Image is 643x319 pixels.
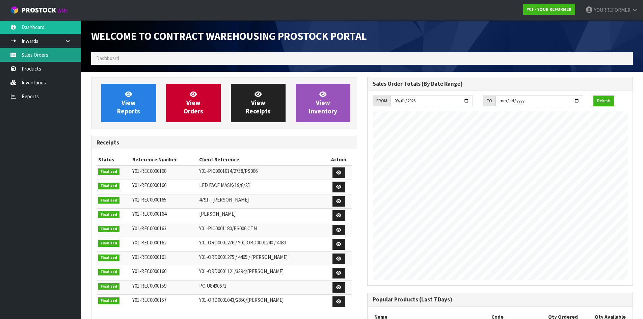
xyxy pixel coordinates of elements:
[131,154,197,165] th: Reference Number
[373,96,391,106] div: FROM
[199,254,288,260] span: Y01-ORD0001275 / 4465 / [PERSON_NAME]
[132,239,166,246] span: Y01-REC0000162
[91,29,367,43] span: Welcome to Contract Warehousing ProStock Portal
[309,90,337,115] span: View Inventory
[96,55,119,61] span: Dashboard
[57,7,68,14] small: WMS
[132,297,166,303] span: Y01-REC0000157
[98,255,119,261] span: Finalised
[199,268,284,274] span: Y01-ORD0001121/3394/[PERSON_NAME]
[98,197,119,204] span: Finalised
[199,225,257,232] span: Y01-PIC0001180/PS006 CTN
[98,168,119,175] span: Finalised
[132,283,166,289] span: Y01-REC0000159
[98,240,119,247] span: Finalised
[199,168,258,174] span: Y01-PIC0001014/2758/PS006
[101,84,156,122] a: ViewReports
[132,168,166,174] span: Y01-REC0000168
[373,296,628,303] h3: Popular Products (Last 7 Days)
[527,6,571,12] strong: Y01 - YOUR REFORMER
[231,84,286,122] a: ViewReceipts
[246,90,271,115] span: View Receipts
[199,297,284,303] span: Y01-ORD0001043/2850/[PERSON_NAME]
[296,84,350,122] a: ViewInventory
[97,139,352,146] h3: Receipts
[98,211,119,218] span: Finalised
[166,84,221,122] a: ViewOrders
[132,196,166,203] span: Y01-REC0000165
[98,269,119,275] span: Finalised
[132,268,166,274] span: Y01-REC0000160
[98,226,119,233] span: Finalised
[593,96,614,106] button: Refresh
[22,6,56,15] span: ProStock
[373,81,628,87] h3: Sales Order Totals (By Date Range)
[197,154,325,165] th: Client Reference
[98,183,119,189] span: Finalised
[97,154,131,165] th: Status
[98,297,119,304] span: Finalised
[132,254,166,260] span: Y01-REC0000161
[10,6,19,14] img: cube-alt.png
[199,196,249,203] span: 4791 - [PERSON_NAME]
[199,283,226,289] span: PCIU8490671
[199,182,250,188] span: LED FACE MASK-19/8/25
[199,211,236,217] span: [PERSON_NAME]
[132,211,166,217] span: Y01-REC0000164
[594,7,631,13] span: YOURREFORMER
[132,225,166,232] span: Y01-REC0000163
[184,90,203,115] span: View Orders
[98,283,119,290] span: Finalised
[199,239,286,246] span: Y01-ORD0001276 / Y01-ORD0001240 / 4433
[483,96,495,106] div: TO
[326,154,352,165] th: Action
[117,90,140,115] span: View Reports
[132,182,166,188] span: Y01-REC0000166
